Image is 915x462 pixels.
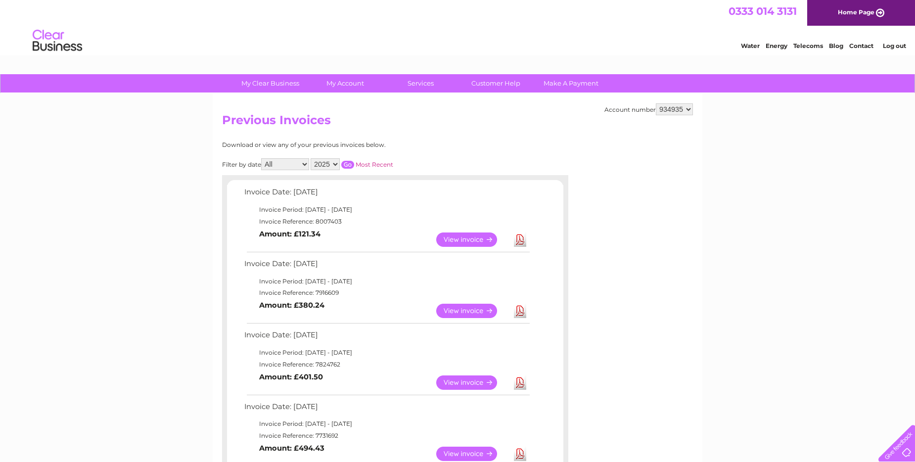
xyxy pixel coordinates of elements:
[849,42,873,49] a: Contact
[242,400,531,418] td: Invoice Date: [DATE]
[242,328,531,347] td: Invoice Date: [DATE]
[829,42,843,49] a: Blog
[883,42,906,49] a: Log out
[793,42,823,49] a: Telecoms
[242,216,531,228] td: Invoice Reference: 8007403
[436,232,509,247] a: View
[356,161,393,168] a: Most Recent
[741,42,760,49] a: Water
[259,372,323,381] b: Amount: £401.50
[455,74,537,92] a: Customer Help
[242,359,531,370] td: Invoice Reference: 7824762
[242,430,531,442] td: Invoice Reference: 7731692
[222,113,693,132] h2: Previous Invoices
[229,74,311,92] a: My Clear Business
[242,287,531,299] td: Invoice Reference: 7916609
[225,5,692,48] div: Clear Business is a trading name of Verastar Limited (registered in [GEOGRAPHIC_DATA] No. 3667643...
[604,103,693,115] div: Account number
[514,232,526,247] a: Download
[380,74,461,92] a: Services
[514,447,526,461] a: Download
[436,375,509,390] a: View
[436,304,509,318] a: View
[766,42,787,49] a: Energy
[729,5,797,17] a: 0333 014 3131
[242,347,531,359] td: Invoice Period: [DATE] - [DATE]
[222,158,482,170] div: Filter by date
[242,418,531,430] td: Invoice Period: [DATE] - [DATE]
[32,26,83,56] img: logo.png
[259,230,320,238] b: Amount: £121.34
[530,74,612,92] a: Make A Payment
[242,276,531,287] td: Invoice Period: [DATE] - [DATE]
[514,375,526,390] a: Download
[242,204,531,216] td: Invoice Period: [DATE] - [DATE]
[514,304,526,318] a: Download
[222,141,482,148] div: Download or view any of your previous invoices below.
[436,447,509,461] a: View
[305,74,386,92] a: My Account
[242,257,531,276] td: Invoice Date: [DATE]
[259,301,324,310] b: Amount: £380.24
[242,185,531,204] td: Invoice Date: [DATE]
[259,444,324,453] b: Amount: £494.43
